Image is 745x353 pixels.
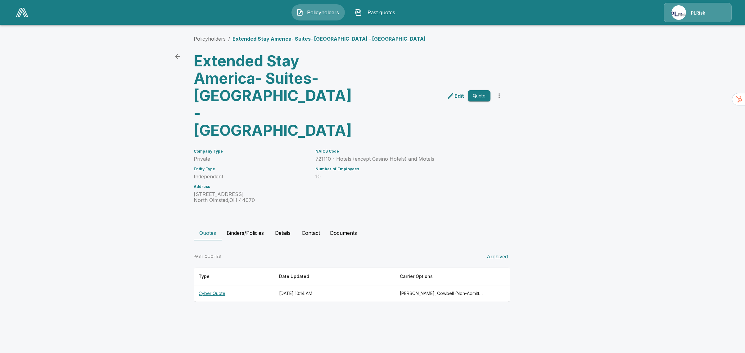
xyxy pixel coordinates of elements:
table: responsive table [194,268,510,302]
a: Policyholders [194,36,226,42]
th: Type [194,268,274,285]
span: Policyholders [306,9,340,16]
p: 721110 - Hotels (except Casino Hotels) and Motels [315,156,490,162]
th: Cyber Quote [194,285,274,302]
button: Past quotes IconPast quotes [350,4,403,20]
img: Policyholders Icon [296,9,304,16]
a: back [171,50,184,63]
p: Edit [454,92,464,100]
img: Past quotes Icon [354,9,362,16]
th: Beazley, Cowbell (Non-Admitted), CFC (Admitted), CFC (Non-Admitted), At-Bay (Non-Admitted), Tokio... [395,285,489,302]
p: [STREET_ADDRESS] North Olmsted , OH 44070 [194,191,308,203]
p: Private [194,156,308,162]
button: Quote [468,90,490,102]
h6: NAICS Code [315,149,490,154]
img: AA Logo [16,8,28,17]
button: Quotes [194,226,222,240]
button: Archived [484,250,510,263]
button: Contact [297,226,325,240]
button: Policyholders IconPolicyholders [291,4,345,20]
p: Extended Stay America- Suites- [GEOGRAPHIC_DATA] - [GEOGRAPHIC_DATA] [233,35,426,42]
h6: Address [194,185,308,189]
h6: Entity Type [194,167,308,171]
p: 10 [315,174,490,180]
h3: Extended Stay America- Suites- [GEOGRAPHIC_DATA] - [GEOGRAPHIC_DATA] [194,52,347,139]
th: Carrier Options [395,268,489,285]
h6: Number of Employees [315,167,490,171]
button: Binders/Policies [222,226,269,240]
th: [DATE] 10:14 AM [274,285,395,302]
p: PAST QUOTES [194,254,221,259]
div: policyholder tabs [194,226,551,240]
nav: breadcrumb [194,35,426,42]
p: Independent [194,174,308,180]
a: edit [446,91,465,101]
button: Documents [325,226,362,240]
h6: Company Type [194,149,308,154]
button: more [493,90,505,102]
th: Date Updated [274,268,395,285]
button: Details [269,226,297,240]
span: Past quotes [364,9,399,16]
li: / [228,35,230,42]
